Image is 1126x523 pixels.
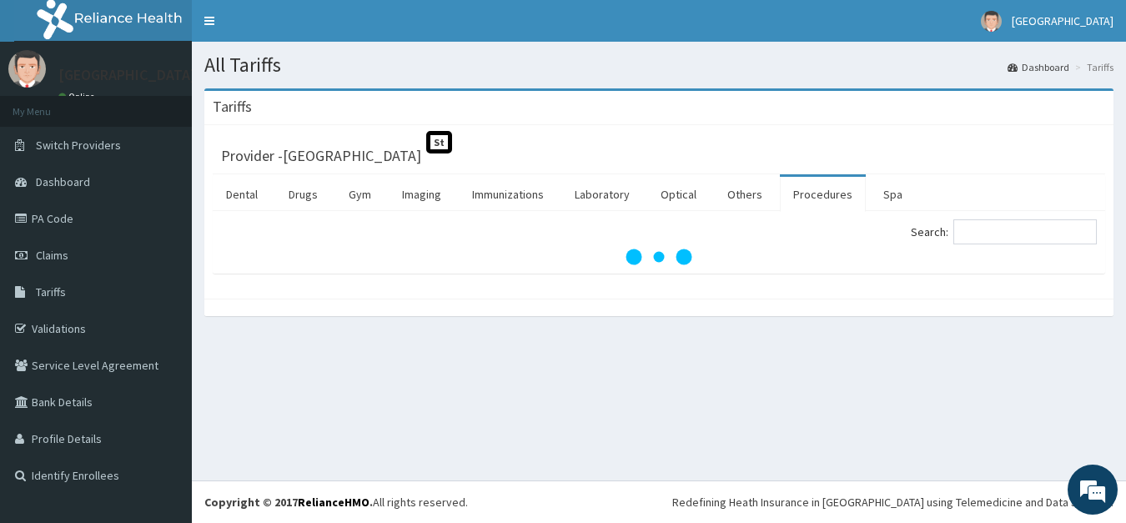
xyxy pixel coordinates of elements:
[626,224,692,290] svg: audio-loading
[714,177,776,212] a: Others
[275,177,331,212] a: Drugs
[780,177,866,212] a: Procedures
[1071,60,1113,74] li: Tariffs
[647,177,710,212] a: Optical
[911,219,1097,244] label: Search:
[36,174,90,189] span: Dashboard
[561,177,643,212] a: Laboratory
[1008,60,1069,74] a: Dashboard
[213,99,252,114] h3: Tariffs
[8,50,46,88] img: User Image
[870,177,916,212] a: Spa
[298,495,369,510] a: RelianceHMO
[1012,13,1113,28] span: [GEOGRAPHIC_DATA]
[36,248,68,263] span: Claims
[58,68,196,83] p: [GEOGRAPHIC_DATA]
[459,177,557,212] a: Immunizations
[204,54,1113,76] h1: All Tariffs
[335,177,385,212] a: Gym
[192,480,1126,523] footer: All rights reserved.
[672,494,1113,510] div: Redefining Heath Insurance in [GEOGRAPHIC_DATA] using Telemedicine and Data Science!
[36,284,66,299] span: Tariffs
[981,11,1002,32] img: User Image
[221,148,421,163] h3: Provider - [GEOGRAPHIC_DATA]
[953,219,1097,244] input: Search:
[389,177,455,212] a: Imaging
[204,495,373,510] strong: Copyright © 2017 .
[36,138,121,153] span: Switch Providers
[213,177,271,212] a: Dental
[58,91,98,103] a: Online
[426,131,452,153] span: St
